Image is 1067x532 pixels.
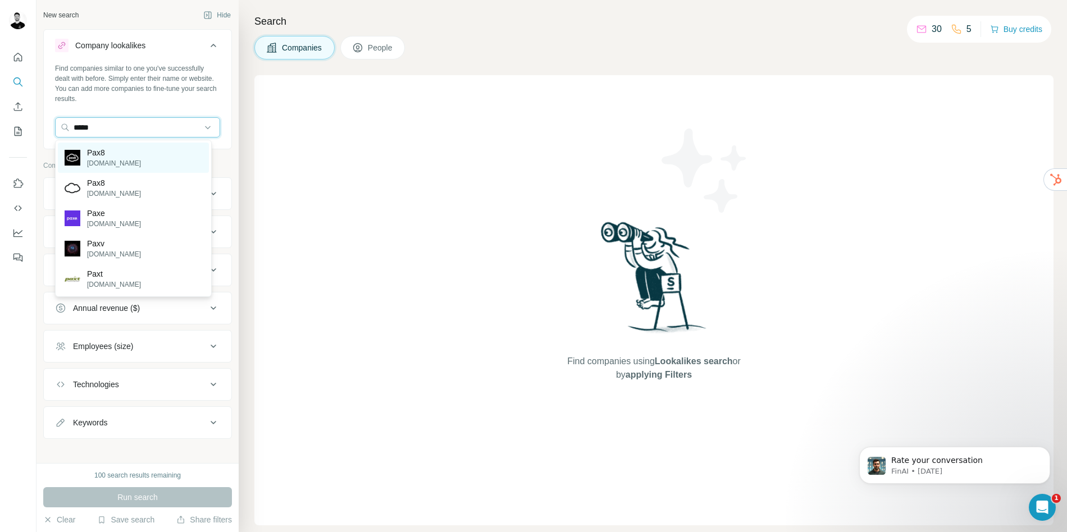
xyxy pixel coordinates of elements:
[176,514,232,525] button: Share filters
[932,22,942,36] p: 30
[44,295,231,322] button: Annual revenue ($)
[65,180,80,196] img: Pax8
[966,22,972,36] p: 5
[655,356,733,366] span: Lookalikes search
[73,417,107,428] div: Keywords
[65,210,80,226] img: Paxe
[55,63,220,104] div: Find companies similar to one you've successfully dealt with before. Simply enter their name or w...
[87,147,141,158] p: Pax8
[43,514,75,525] button: Clear
[87,279,141,290] p: [DOMAIN_NAME]
[195,7,239,24] button: Hide
[44,180,231,207] button: Company
[9,47,27,67] button: Quick start
[65,150,80,166] img: Pax8
[282,42,323,53] span: Companies
[73,302,140,314] div: Annual revenue ($)
[9,223,27,243] button: Dashboard
[44,32,231,63] button: Company lookalikes
[44,218,231,245] button: Industry
[87,268,141,279] p: Paxt
[654,120,755,221] img: Surfe Illustration - Stars
[44,409,231,436] button: Keywords
[9,121,27,141] button: My lists
[1029,494,1056,521] iframe: Intercom live chat
[9,198,27,218] button: Use Surfe API
[9,173,27,194] button: Use Surfe on LinkedIn
[87,177,141,189] p: Pax8
[626,370,692,379] span: applying Filters
[97,514,154,525] button: Save search
[94,470,181,480] div: 100 search results remaining
[1052,494,1061,503] span: 1
[87,189,141,199] p: [DOMAIN_NAME]
[44,256,231,283] button: HQ location
[842,423,1067,502] iframe: Intercom notifications message
[65,271,80,287] img: Paxt
[9,97,27,117] button: Enrich CSV
[9,247,27,268] button: Feedback
[564,355,744,382] span: Find companies using or by
[44,371,231,398] button: Technologies
[368,42,394,53] span: People
[75,40,145,51] div: Company lookalikes
[73,341,133,352] div: Employees (size)
[9,11,27,29] img: Avatar
[87,219,141,229] p: [DOMAIN_NAME]
[87,238,141,249] p: Paxv
[9,72,27,92] button: Search
[65,241,80,256] img: Paxv
[596,219,713,344] img: Surfe Illustration - Woman searching with binoculars
[44,333,231,360] button: Employees (size)
[87,249,141,259] p: [DOMAIN_NAME]
[87,158,141,168] p: [DOMAIN_NAME]
[87,208,141,219] p: Paxe
[990,21,1042,37] button: Buy credits
[43,160,232,171] p: Company information
[73,379,119,390] div: Technologies
[254,13,1054,29] h4: Search
[43,10,79,20] div: New search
